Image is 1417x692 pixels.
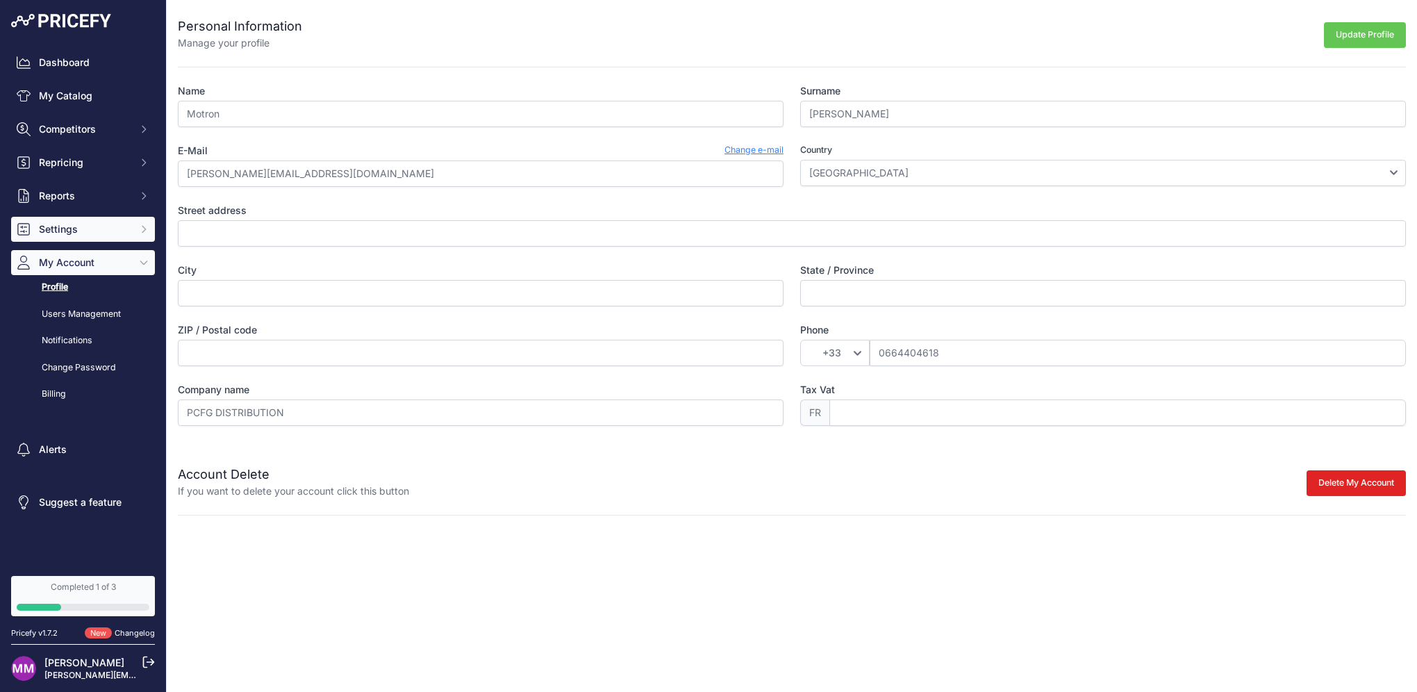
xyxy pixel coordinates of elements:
[1307,470,1406,496] button: Delete My Account
[39,189,130,203] span: Reports
[800,263,1406,277] label: State / Province
[11,576,155,616] a: Completed 1 of 3
[85,627,112,639] span: New
[178,263,784,277] label: City
[11,83,155,108] a: My Catalog
[800,323,1406,337] label: Phone
[17,582,149,593] div: Completed 1 of 3
[11,50,155,75] a: Dashboard
[11,150,155,175] button: Repricing
[11,50,155,559] nav: Sidebar
[11,382,155,406] a: Billing
[1324,22,1406,48] button: Update Profile
[11,627,58,639] div: Pricefy v1.7.2
[39,156,130,170] span: Repricing
[11,217,155,242] button: Settings
[39,256,130,270] span: My Account
[39,222,130,236] span: Settings
[178,36,302,50] p: Manage your profile
[11,302,155,327] a: Users Management
[178,17,302,36] h2: Personal Information
[178,84,784,98] label: Name
[178,144,208,158] label: E-Mail
[44,670,258,680] a: [PERSON_NAME][EMAIL_ADDRESS][DOMAIN_NAME]
[115,628,155,638] a: Changelog
[178,465,409,484] h2: Account Delete
[11,250,155,275] button: My Account
[11,275,155,299] a: Profile
[800,84,1406,98] label: Surname
[178,323,784,337] label: ZIP / Postal code
[39,122,130,136] span: Competitors
[11,356,155,380] a: Change Password
[724,144,784,158] a: Change e-mail
[800,144,1406,157] label: Country
[11,117,155,142] button: Competitors
[11,14,111,28] img: Pricefy Logo
[178,204,1406,217] label: Street address
[800,384,835,395] span: Tax Vat
[11,329,155,353] a: Notifications
[800,399,829,426] span: FR
[44,657,124,668] a: [PERSON_NAME]
[178,484,409,498] p: If you want to delete your account click this button
[11,183,155,208] button: Reports
[11,437,155,462] a: Alerts
[11,490,155,515] a: Suggest a feature
[178,383,784,397] label: Company name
